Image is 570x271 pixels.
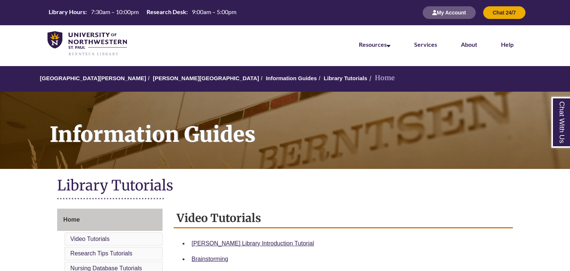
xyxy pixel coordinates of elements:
a: [GEOGRAPHIC_DATA][PERSON_NAME] [40,75,146,81]
table: Hours Today [46,8,239,17]
h2: Video Tutorials [174,209,513,228]
a: [PERSON_NAME] Library Introduction Tutorial [191,240,314,246]
a: Video Tutorials [71,236,110,242]
th: Research Desk: [144,8,189,16]
a: About [461,41,477,48]
a: Resources [359,41,390,48]
button: My Account [423,6,476,19]
a: Information Guides [266,75,317,81]
a: Chat 24/7 [483,9,525,16]
a: Library Tutorials [324,75,367,81]
button: Chat 24/7 [483,6,525,19]
a: Home [57,209,163,231]
th: Library Hours: [46,8,88,16]
li: Home [367,73,395,84]
a: Brainstorming [191,256,228,262]
a: Services [414,41,437,48]
a: Research Tips Tutorials [71,250,132,257]
a: Help [501,41,514,48]
span: 7:30am – 10:00pm [91,8,139,15]
h1: Library Tutorials [57,176,513,196]
a: Hours Today [46,8,239,18]
span: 9:00am – 5:00pm [192,8,236,15]
span: Home [63,216,80,223]
a: [PERSON_NAME][GEOGRAPHIC_DATA] [153,75,259,81]
h1: Information Guides [42,92,570,159]
a: My Account [423,9,476,16]
img: UNWSP Library Logo [47,31,127,56]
